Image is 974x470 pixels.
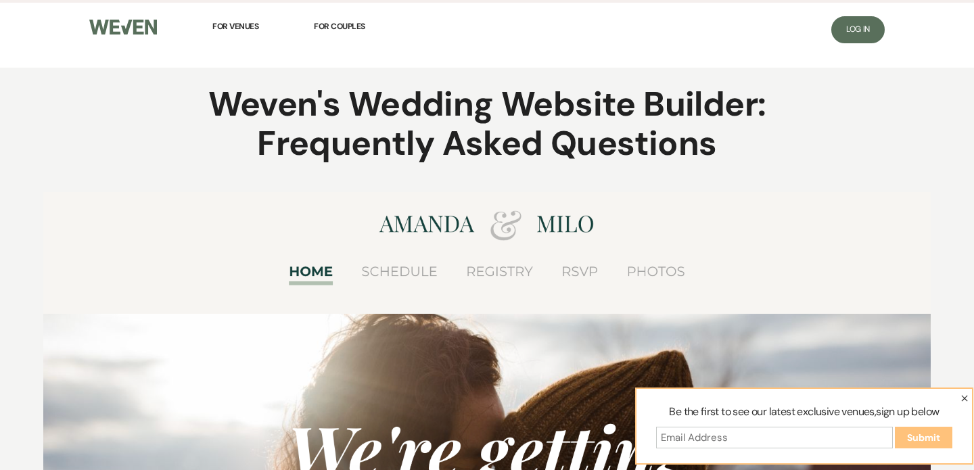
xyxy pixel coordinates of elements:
img: Weven Logo [89,20,157,35]
span: Log In [846,24,870,34]
a: Log In [831,16,885,43]
span: For Venues [212,21,258,32]
input: Email Address [656,427,893,448]
input: Submit [895,427,952,448]
span: For Couples [314,21,365,32]
h1: Weven's Wedding Website Builder: Frequently Asked Questions [170,85,804,163]
a: For Couples [314,11,365,41]
span: sign up below [876,404,939,419]
a: For Venues [212,11,258,41]
label: Be the first to see our latest exclusive venues, [645,404,964,427]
